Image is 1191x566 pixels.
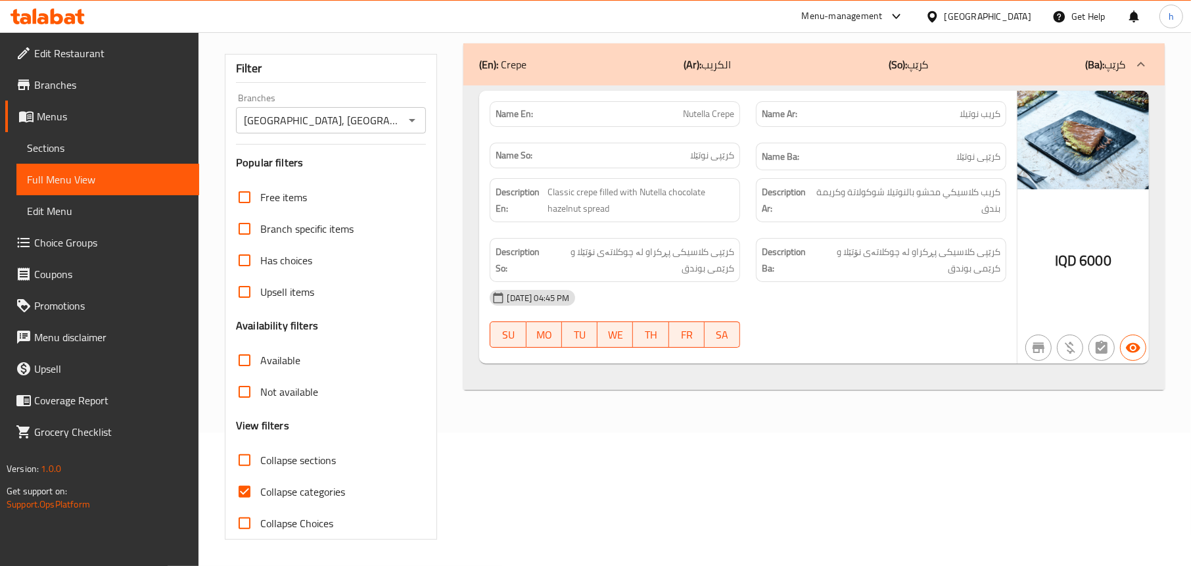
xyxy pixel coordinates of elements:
[34,361,189,377] span: Upsell
[34,329,189,345] span: Menu disclaimer
[956,149,1000,165] span: کرێپی نوتێلا
[1120,335,1146,361] button: Available
[260,484,345,500] span: Collapse categories
[762,149,799,165] strong: Name Ba:
[1088,335,1115,361] button: Not has choices
[762,184,813,216] strong: Description Ar:
[27,140,189,156] span: Sections
[945,9,1031,24] div: [GEOGRAPHIC_DATA]
[960,107,1000,121] span: كريب نوتيلا
[889,55,907,74] b: (So):
[236,155,426,170] h3: Popular filters
[690,149,734,162] span: کرێپی نوتێلا
[532,325,557,344] span: MO
[7,496,90,513] a: Support.OpsPlatform
[16,164,199,195] a: Full Menu View
[236,418,289,433] h3: View filters
[5,69,199,101] a: Branches
[548,244,735,276] span: کرێپی کلاسیکی پڕکراو لە چوکلاتەی نۆتێلا و کرێمی بوندق
[496,184,545,216] strong: Description En:
[5,290,199,321] a: Promotions
[16,195,199,227] a: Edit Menu
[814,244,1000,276] span: کرێپی کلاسیکی پڕکراو لە چوکلاتەی نۆتێلا و کرێمی بوندق
[633,321,668,348] button: TH
[669,321,705,348] button: FR
[260,452,336,468] span: Collapse sections
[1169,9,1174,24] span: h
[34,392,189,408] span: Coverage Report
[1079,248,1111,273] span: 6000
[490,321,526,348] button: SU
[260,252,312,268] span: Has choices
[463,43,1164,85] div: (En): Crepe(Ar):الكريب(So):کرێپ(Ba):کرێپ
[5,385,199,416] a: Coverage Report
[16,132,199,164] a: Sections
[496,107,533,121] strong: Name En:
[1017,91,1149,189] img: mmw_638921619657211099
[638,325,663,344] span: TH
[683,107,734,121] span: Nutella Crepe
[684,55,702,74] b: (Ar):
[496,325,521,344] span: SU
[5,227,199,258] a: Choice Groups
[674,325,699,344] span: FR
[5,321,199,353] a: Menu disclaimer
[7,460,39,477] span: Version:
[597,321,633,348] button: WE
[5,101,199,132] a: Menus
[27,203,189,219] span: Edit Menu
[260,221,354,237] span: Branch specific items
[496,149,532,162] strong: Name So:
[260,515,333,531] span: Collapse Choices
[5,258,199,290] a: Coupons
[684,57,732,72] p: الكريب
[260,284,314,300] span: Upsell items
[34,77,189,93] span: Branches
[1085,57,1125,72] p: کرێپ
[762,244,812,276] strong: Description Ba:
[5,37,199,69] a: Edit Restaurant
[236,318,318,333] h3: Availability filters
[260,189,307,205] span: Free items
[816,184,1000,216] span: كريب كلاسيكي محشو بالنوتيلا شوكولاتة وكريمة بندق
[496,244,545,276] strong: Description So:
[1025,335,1052,361] button: Not branch specific item
[34,266,189,282] span: Coupons
[260,352,300,368] span: Available
[802,9,883,24] div: Menu-management
[260,384,318,400] span: Not available
[479,55,498,74] b: (En):
[34,235,189,250] span: Choice Groups
[567,325,592,344] span: TU
[562,321,597,348] button: TU
[37,108,189,124] span: Menus
[7,483,67,500] span: Get support on:
[403,111,421,130] button: Open
[526,321,562,348] button: MO
[5,416,199,448] a: Grocery Checklist
[27,172,189,187] span: Full Menu View
[710,325,735,344] span: SA
[34,298,189,314] span: Promotions
[41,460,61,477] span: 1.0.0
[705,321,740,348] button: SA
[889,57,928,72] p: کرێپ
[236,55,426,83] div: Filter
[463,85,1164,390] div: (En): Crepe(Ar):الكريب(So):کرێپ(Ba):کرێپ
[548,184,734,216] span: Classic crepe filled with Nutella chocolate hazelnut spread
[34,45,189,61] span: Edit Restaurant
[34,424,189,440] span: Grocery Checklist
[5,353,199,385] a: Upsell
[479,57,526,72] p: Crepe
[603,325,628,344] span: WE
[502,292,574,304] span: [DATE] 04:45 PM
[1085,55,1104,74] b: (Ba):
[1055,248,1077,273] span: IQD
[1057,335,1083,361] button: Purchased item
[762,107,797,121] strong: Name Ar:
